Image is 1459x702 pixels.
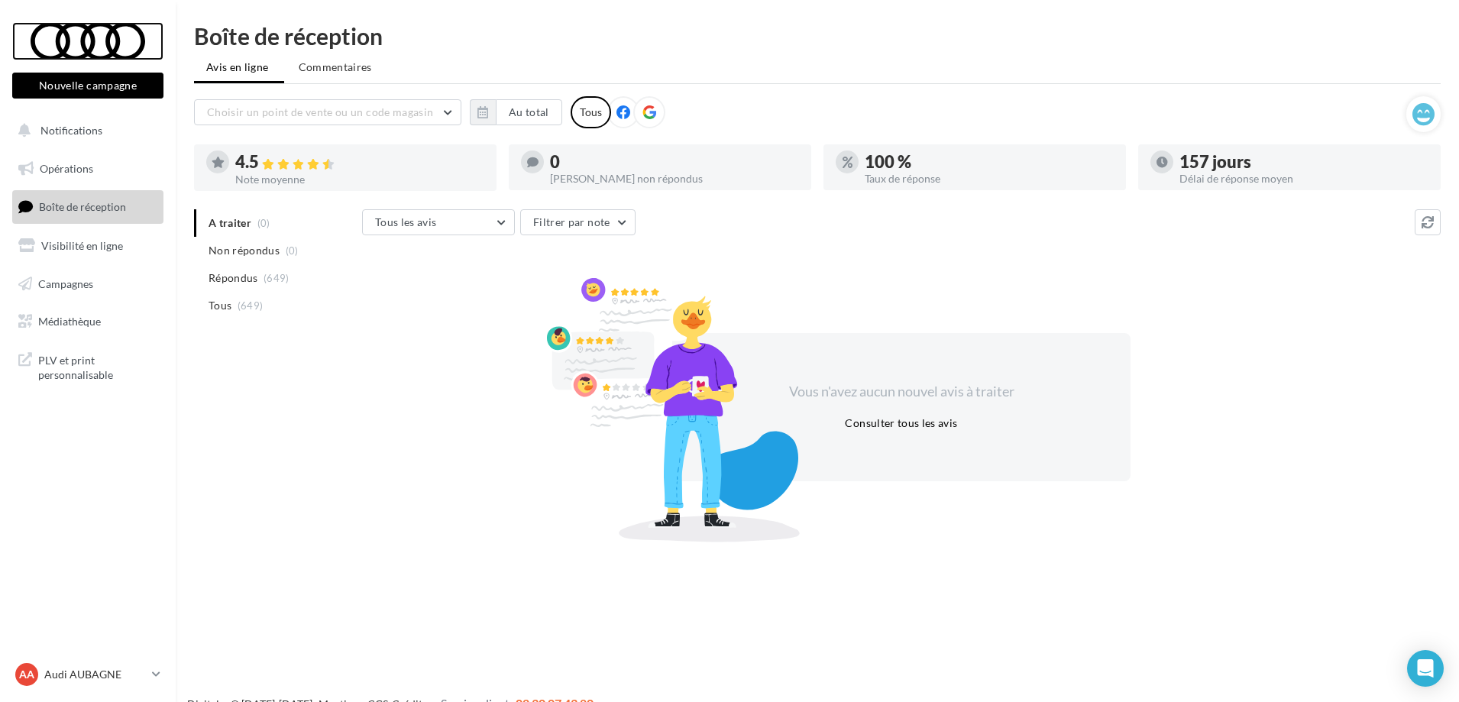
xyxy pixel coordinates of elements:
button: Filtrer par note [520,209,636,235]
a: AA Audi AUBAGNE [12,660,163,689]
button: Notifications [9,115,160,147]
span: Répondus [209,270,258,286]
div: 157 jours [1179,154,1428,170]
a: Médiathèque [9,306,167,338]
div: Boîte de réception [194,24,1441,47]
span: Opérations [40,162,93,175]
span: Tous les avis [375,215,437,228]
div: [PERSON_NAME] non répondus [550,173,799,184]
span: Commentaires [299,60,372,75]
a: PLV et print personnalisable [9,344,167,389]
a: Boîte de réception [9,190,167,223]
span: Choisir un point de vente ou un code magasin [207,105,433,118]
button: Consulter tous les avis [839,414,963,432]
p: Audi AUBAGNE [44,667,146,682]
div: Open Intercom Messenger [1407,650,1444,687]
span: Tous [209,298,231,313]
span: (649) [238,299,264,312]
div: Délai de réponse moyen [1179,173,1428,184]
button: Nouvelle campagne [12,73,163,99]
span: Campagnes [38,277,93,290]
div: 0 [550,154,799,170]
span: Médiathèque [38,315,101,328]
button: Choisir un point de vente ou un code magasin [194,99,461,125]
div: 100 % [865,154,1114,170]
span: PLV et print personnalisable [38,350,157,383]
div: Vous n'avez aucun nouvel avis à traiter [770,382,1033,402]
a: Visibilité en ligne [9,230,167,262]
div: Taux de réponse [865,173,1114,184]
button: Au total [470,99,562,125]
span: (0) [286,244,299,257]
span: Boîte de réception [39,200,126,213]
div: 4.5 [235,154,484,171]
div: Tous [571,96,611,128]
span: Notifications [40,124,102,137]
span: Visibilité en ligne [41,239,123,252]
span: AA [19,667,34,682]
span: (649) [264,272,290,284]
a: Opérations [9,153,167,185]
a: Campagnes [9,268,167,300]
button: Tous les avis [362,209,515,235]
button: Au total [496,99,562,125]
span: Non répondus [209,243,280,258]
div: Note moyenne [235,174,484,185]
